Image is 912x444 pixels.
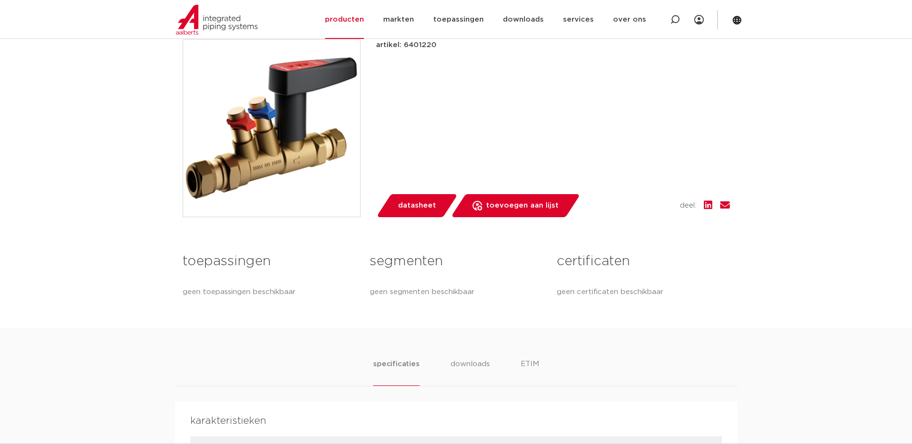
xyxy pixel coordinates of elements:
h3: segmenten [370,252,542,271]
span: deel: [680,200,696,211]
h3: certificaten [557,252,729,271]
p: geen toepassingen beschikbaar [183,286,355,298]
li: specificaties [373,358,419,386]
h4: karakteristieken [190,413,722,429]
p: artikel: 6401220 [376,39,437,51]
p: geen certificaten beschikbaar [557,286,729,298]
span: toevoegen aan lijst [486,198,559,213]
span: datasheet [398,198,436,213]
a: datasheet [376,194,458,217]
h3: toepassingen [183,252,355,271]
li: ETIM [521,358,539,386]
p: geen segmenten beschikbaar [370,286,542,298]
img: Product Image for Ballorex Venturi FODRV compression DN15-Ultralow Flow FF 15 [183,40,360,217]
li: downloads [450,358,490,386]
